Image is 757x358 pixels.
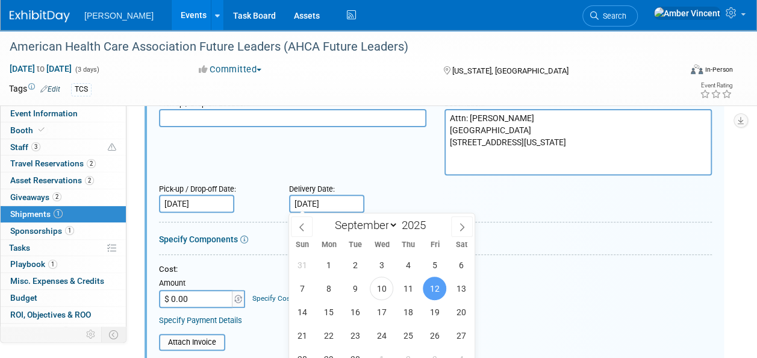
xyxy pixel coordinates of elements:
span: 1 [48,260,57,269]
span: Fri [422,241,448,249]
span: 3 [31,142,40,151]
textarea: Attn: [PERSON_NAME] [GEOGRAPHIC_DATA] [STREET_ADDRESS][US_STATE] [444,109,712,175]
span: 1 [54,209,63,218]
span: September 4, 2025 [396,253,420,277]
span: Travel Reservations [10,159,96,168]
input: Year [398,218,434,232]
span: [PERSON_NAME] [84,11,154,20]
a: Staff3 [1,139,126,155]
span: September 11, 2025 [396,277,420,300]
td: Personalize Event Tab Strip [81,327,102,342]
a: Travel Reservations2 [1,155,126,172]
span: August 31, 2025 [290,253,314,277]
span: Asset Reservations [10,175,94,185]
div: TCS [71,83,92,96]
a: Specify Components [159,234,238,244]
span: Shipments [10,209,63,219]
a: Budget [1,290,126,306]
span: September 24, 2025 [370,324,393,347]
span: (3 days) [74,66,99,74]
div: Event Rating [700,83,732,89]
span: September 19, 2025 [423,300,446,324]
a: Attachments3 [1,324,126,340]
span: 1 [65,226,74,235]
span: September 17, 2025 [370,300,393,324]
span: September 16, 2025 [343,300,367,324]
img: ExhibitDay [10,10,70,22]
span: Misc. Expenses & Credits [10,276,104,286]
a: Tasks [1,240,126,256]
td: Toggle Event Tabs [102,327,126,342]
span: Staff [10,142,40,152]
span: 2 [87,159,96,168]
span: Sponsorships [10,226,74,236]
span: 3 [61,327,70,336]
span: September 25, 2025 [396,324,420,347]
span: September 9, 2025 [343,277,367,300]
a: Specify Cost Center [252,294,316,303]
span: Booth [10,125,47,135]
span: September 23, 2025 [343,324,367,347]
span: September 18, 2025 [396,300,420,324]
a: Shipments1 [1,206,126,222]
a: Sponsorships1 [1,223,126,239]
span: September 12, 2025 [423,277,446,300]
span: September 3, 2025 [370,253,393,277]
span: ROI, Objectives & ROO [10,310,91,319]
span: September 2, 2025 [343,253,367,277]
span: [DATE] [DATE] [9,63,72,74]
a: Edit [40,85,60,93]
div: Cost: [159,264,712,275]
span: Budget [10,293,37,303]
div: Amount [159,278,246,290]
span: September 5, 2025 [423,253,446,277]
span: September 6, 2025 [449,253,473,277]
span: September 10, 2025 [370,277,393,300]
div: In-Person [705,65,733,74]
span: Potential Scheduling Conflict -- at least one attendee is tagged in another overlapping event. [108,142,116,153]
span: September 20, 2025 [449,300,473,324]
span: Tue [342,241,369,249]
body: Rich Text Area. Press ALT-0 for help. [7,5,535,17]
span: Wed [369,241,395,249]
div: American Health Care Association Future Leaders (AHCA Future Leaders) [5,36,671,58]
span: Tasks [9,243,30,253]
a: Specify Payment Details [159,316,242,325]
a: Misc. Expenses & Credits [1,273,126,289]
span: September 15, 2025 [317,300,340,324]
span: September 27, 2025 [449,324,473,347]
span: 2 [85,176,94,185]
select: Month [329,218,398,233]
span: 2 [52,192,61,201]
div: Pick-up / Drop-off Date: [159,178,271,195]
a: Event Information [1,105,126,122]
a: Booth [1,122,126,139]
span: Sat [448,241,475,249]
span: September 1, 2025 [317,253,340,277]
span: Playbook [10,259,57,269]
a: Playbook1 [1,256,126,272]
span: Search [599,11,626,20]
span: September 26, 2025 [423,324,446,347]
a: ROI, Objectives & ROO [1,307,126,323]
div: Event Format [628,63,733,81]
span: [US_STATE], [GEOGRAPHIC_DATA] [452,66,569,75]
span: September 13, 2025 [449,277,473,300]
a: Search [582,5,638,27]
div: Delivery Date: [289,178,414,195]
span: September 22, 2025 [317,324,340,347]
span: Sun [289,241,316,249]
button: Committed [195,63,266,76]
span: September 8, 2025 [317,277,340,300]
span: September 14, 2025 [290,300,314,324]
span: Attachments [10,327,70,336]
a: Asset Reservations2 [1,172,126,189]
span: Event Information [10,108,78,118]
a: Giveaways2 [1,189,126,206]
i: Booth reservation complete [39,127,45,133]
span: to [35,64,46,74]
img: Format-Inperson.png [691,64,703,74]
img: Amber Vincent [653,7,721,20]
span: Mon [316,241,342,249]
span: September 21, 2025 [290,324,314,347]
